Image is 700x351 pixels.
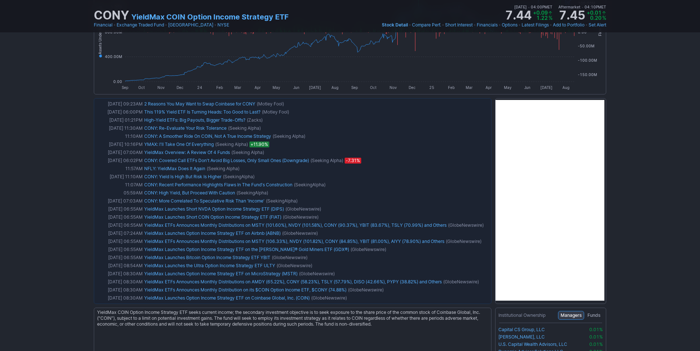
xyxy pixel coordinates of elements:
[94,94,346,98] img: nic2x2.gif
[589,334,603,340] span: 0.01%
[550,21,552,29] span: •
[502,21,518,29] a: Options
[237,189,268,197] span: (SeekingAlpha)
[94,21,113,29] a: Financial
[578,44,594,48] tspan: -50.00M
[562,85,569,90] tspan: Aug
[122,85,128,90] tspan: Sep
[390,85,397,90] tspan: Nov
[96,286,143,294] td: [DATE] 08:30AM
[144,214,281,220] a: YieldMax Launches Short COIN Option Income Strategy ETF (FIAT)
[216,85,223,90] tspan: Feb
[536,15,548,21] span: 1.22
[96,108,143,116] td: [DATE] 06:00PM
[157,85,165,90] tspan: Nov
[504,85,512,90] tspan: May
[96,246,143,254] td: [DATE] 06:55AM
[540,85,552,90] tspan: [DATE]
[528,5,530,9] span: •
[442,21,444,29] span: •
[207,165,239,172] span: (Seeking Alpha)
[144,125,227,131] a: CONY: Re-Evaluate Your Risk Tolerance
[351,246,386,253] span: (GlobeNewswire)
[247,117,263,124] span: (Zacks)
[382,21,408,29] a: Stock Detail
[144,166,205,171] a: NFLY: YieldMax Does It Again
[131,12,289,22] a: YieldMax COIN Option Income Strategy ETF
[277,262,312,269] span: (GlobeNewswire)
[144,133,271,139] a: CONY: A Smoother Ride On COIN, Not A True Income Strategy
[165,21,167,29] span: •
[98,6,102,54] tspan: Assets Under Management
[98,54,102,58] tspan: ●
[144,222,447,228] a: YieldMax ETFs Announces Monthly Distributions on MSTY (101.60%), NVDY (101.58%), CONY (90.37%), Y...
[96,157,143,165] td: [DATE] 06:02PM
[144,271,298,276] a: YieldMax Launches Option Income Strategy ETF on MicroStrategy (MSTR)
[409,21,411,29] span: •
[144,230,281,236] a: YieldMax Launches Option Income Strategy ETF on Airbnb (ABNB)
[589,341,603,347] span: 0.01%
[559,10,585,21] strong: 7.45
[113,79,122,84] tspan: 0.00
[257,100,284,108] span: (Motley Fool)
[215,141,248,148] span: (Seeking Alpha)
[522,22,549,28] span: Latest Filings
[228,125,261,132] span: (Seeking Alpha)
[548,15,552,21] span: %
[561,312,582,319] span: Managers
[553,21,584,29] a: Add to Portfolio
[448,222,484,229] span: (GlobeNewswire)
[144,247,349,252] a: YieldMax Launches Option Income Strategy ETF on the [PERSON_NAME]® Gold Miners ETF (GDX®)
[273,133,305,140] span: (Seeking Alpha)
[96,221,143,229] td: [DATE] 06:55AM
[505,10,532,21] strong: 7.44
[144,101,255,107] a: 2 Reasons You May Want to Swap Coinbase for CONY
[96,132,143,140] td: 11:10AM
[96,237,143,246] td: [DATE] 06:55AM
[412,21,441,29] a: Compare Perf.
[96,181,143,189] td: 11:07AM
[602,15,606,21] span: %
[96,254,143,262] td: [DATE] 06:55AM
[285,205,321,213] span: (GlobeNewswire)
[94,10,129,21] h1: CONY
[409,85,416,90] tspan: Dec
[94,304,346,308] img: nic2x2.gif
[348,286,384,294] span: (GlobeNewswire)
[144,295,310,301] a: YieldMax Launches Option Income Strategy ETF on Coinbase Global, Inc. (COIN)
[96,205,143,213] td: [DATE] 06:55AM
[117,21,164,29] a: Exchange Traded Fund
[144,206,284,212] a: YieldMax Launches Short NVDA Option Income Strategy ETF (DIPS)
[310,157,343,164] span: (Seeking Alpha)
[144,190,235,196] a: CONY: High Yield, But Proceed With Caution
[578,72,597,77] tspan: -150.00M
[309,85,321,90] tspan: [DATE]
[587,10,601,16] span: +0.01
[486,85,492,90] tspan: Apr
[578,58,597,62] tspan: -100.00M
[223,173,255,180] span: (SeekingAlpha)
[283,214,319,221] span: (GlobeNewswire)
[144,117,245,123] a: High-Yield ETFs: Big Payouts, Bigger Trade-Offs?
[370,85,377,90] tspan: Oct
[351,85,358,90] tspan: Sep
[96,140,143,148] td: [DATE] 10:16PM
[578,30,587,34] tspan: 0.00
[96,262,143,270] td: [DATE] 08:54AM
[144,255,270,260] a: YieldMax Launches Bitcoin Option Income Strategy ETF YBIT
[96,189,143,197] td: 05:59AM
[412,22,441,28] span: Compare Perf.
[96,197,143,205] td: [DATE] 07:03AM
[144,287,347,293] a: YieldMax ETFs Announces Monthly Distribution on its $COIN Option Income ETF, $CONY (74.88%)
[498,334,576,340] a: [PERSON_NAME], LLC
[498,21,501,29] span: •
[96,124,143,132] td: [DATE] 11:30AM
[144,158,309,163] a: CONY: Covered Call ETFs Don't Avoid Big Losses, Only Small Ones (Downgrade)
[294,181,326,189] span: (SeekingAlpha)
[197,85,202,90] tspan: 24
[255,85,261,90] tspan: Apr
[138,85,145,90] tspan: Oct
[144,150,230,155] a: YieldMax Overview: A Review Of 4 Funds
[558,4,606,10] span: Aftermarket 04:10PM ET
[524,85,530,90] tspan: Jun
